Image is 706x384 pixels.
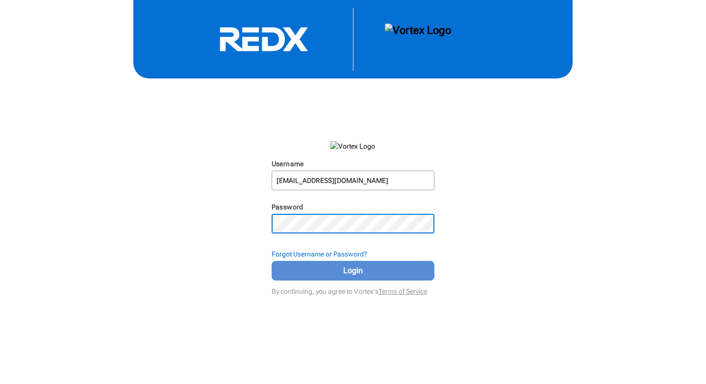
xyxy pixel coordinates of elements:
div: By continuing, you agree to Vortex's [272,282,435,296]
label: Username [272,160,304,168]
span: Login [284,265,423,277]
div: Forgot Username or Password? [272,249,435,259]
label: Password [272,203,303,211]
button: Login [272,261,435,281]
img: Vortex Logo [330,141,375,151]
strong: Forgot Username or Password? [272,250,367,258]
img: Vortex Logo [385,24,451,55]
a: Terms of Service [378,287,427,295]
svg: RedX Logo [190,26,337,52]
